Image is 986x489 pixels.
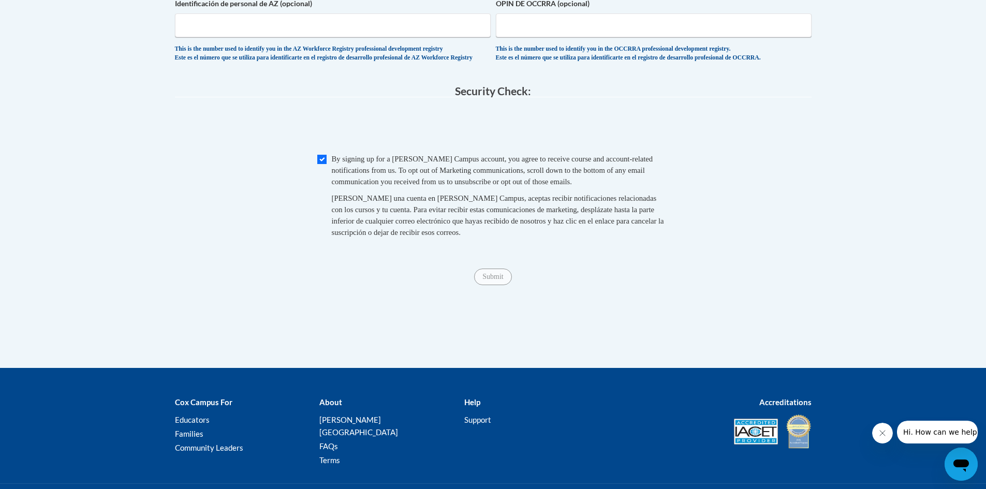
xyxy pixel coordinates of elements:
[786,413,812,450] img: IDA® Accredited
[455,84,531,97] span: Security Check:
[496,45,812,62] div: This is the number used to identify you in the OCCRRA professional development registry. Este es ...
[319,455,340,465] a: Terms
[734,419,778,444] img: Accredited IACET® Provider
[332,155,653,186] span: By signing up for a [PERSON_NAME] Campus account, you agree to receive course and account-related...
[175,429,203,438] a: Families
[759,397,812,407] b: Accreditations
[319,441,338,451] a: FAQs
[175,415,210,424] a: Educators
[464,397,480,407] b: Help
[464,415,491,424] a: Support
[319,415,398,437] a: [PERSON_NAME][GEOGRAPHIC_DATA]
[175,397,232,407] b: Cox Campus For
[6,7,84,16] span: Hi. How can we help?
[945,448,978,481] iframe: Button to launch messaging window
[872,423,893,443] iframe: Close message
[319,397,342,407] b: About
[175,45,491,62] div: This is the number used to identify you in the AZ Workforce Registry professional development reg...
[332,194,664,236] span: [PERSON_NAME] una cuenta en [PERSON_NAME] Campus, aceptas recibir notificaciones relacionadas con...
[897,421,978,443] iframe: Message from company
[415,108,572,148] iframe: reCAPTCHA
[175,443,243,452] a: Community Leaders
